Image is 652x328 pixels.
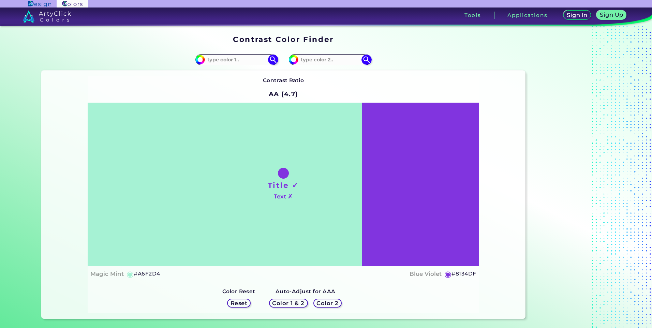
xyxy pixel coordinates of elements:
[274,192,293,202] h4: Text ✗
[568,13,587,18] h5: Sign In
[222,288,255,295] strong: Color Reset
[233,34,334,44] h1: Contrast Color Finder
[266,86,301,101] h2: AA (4.7)
[274,301,303,306] h5: Color 1 & 2
[268,180,299,190] h1: Title ✓
[134,269,160,278] h5: #A6F2D4
[28,1,51,7] img: ArtyClick Design logo
[268,55,278,65] img: icon search
[565,11,590,19] a: Sign In
[317,301,338,306] h5: Color 2
[23,10,71,23] img: logo_artyclick_colors_white.svg
[205,55,268,64] input: type color 1..
[298,55,362,64] input: type color 2..
[263,77,304,84] strong: Contrast Ratio
[127,270,134,278] h5: ◉
[276,288,336,295] strong: Auto-Adjust for AAA
[598,11,625,19] a: Sign Up
[90,269,124,279] h4: Magic Mint
[361,55,372,65] img: icon search
[410,269,442,279] h4: Blue Violet
[231,301,247,306] h5: Reset
[444,270,452,278] h5: ◉
[451,269,476,278] h5: #8134DF
[464,13,481,18] h3: Tools
[601,12,622,17] h5: Sign Up
[507,13,547,18] h3: Applications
